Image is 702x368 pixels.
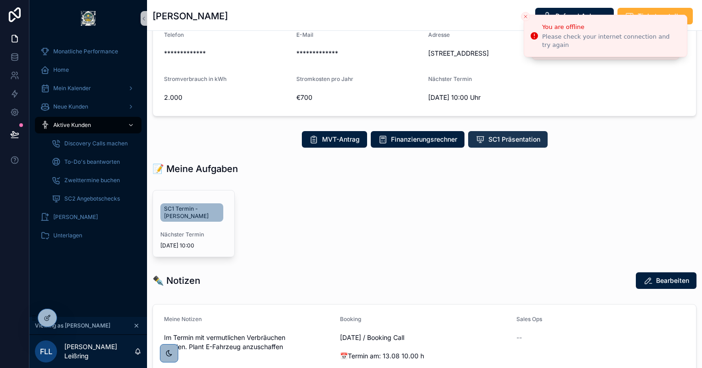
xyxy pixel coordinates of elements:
a: SC1 Termin - [PERSON_NAME] [160,203,223,222]
span: Viewing as [PERSON_NAME] [35,322,110,329]
span: E-Mail [296,31,313,38]
span: Monatliche Performance [53,48,118,55]
h1: 📝 Meine Aufgaben [153,162,238,175]
span: Finanzierungsrechner [391,135,457,144]
img: App logo [81,11,96,26]
h1: [PERSON_NAME] [153,10,228,23]
span: SC2 Angebotschecks [64,195,120,202]
span: Zweittermine buchen [64,177,120,184]
a: Discovery Calls machen [46,135,142,152]
a: Mein Kalender [35,80,142,97]
span: SC1 Termin - [PERSON_NAME] [164,205,220,220]
a: Zweittermine buchen [46,172,142,189]
span: Home [53,66,69,74]
a: Unterlagen [35,227,142,244]
a: Aktive Kunden [35,117,142,133]
p: [PERSON_NAME] Leißring [64,342,134,361]
button: Bearbeiten [636,272,696,289]
div: Please check your internet connection and try again [542,33,679,49]
span: [DATE] 10:00 [160,242,227,249]
span: Telefon [164,31,184,38]
span: Booking [340,316,361,322]
a: To-Do's beantworten [46,154,142,170]
span: Meine Notizen [164,316,202,322]
button: Referral Anlegen [535,8,614,24]
span: Aktive Kunden [53,121,91,129]
a: Neue Kunden [35,98,142,115]
span: Mein Kalender [53,85,91,92]
span: €700 [296,93,421,102]
span: 2.000 [164,93,289,102]
span: -- [516,333,522,342]
span: Stromverbrauch in kWh [164,75,226,82]
span: Nächster Termin [160,231,227,238]
a: Monatliche Performance [35,43,142,60]
a: [PERSON_NAME] [35,209,142,225]
button: Ticket erstellen [617,8,693,24]
span: [PERSON_NAME] [53,213,98,221]
span: Discovery Calls machen [64,140,128,147]
span: [STREET_ADDRESS] [428,49,553,58]
span: Sales Ops [516,316,542,322]
span: Im Termin mit vermutlichen Verbräuchen spielen. Plant E-Fahrzeug anzuschaffen [164,333,333,351]
h1: ✒️ Notizen [153,274,200,287]
span: MVT-Antrag [322,135,360,144]
button: Finanzierungsrechner [371,131,464,148]
span: SC1 Präsentation [488,135,540,144]
button: SC1 Präsentation [468,131,548,148]
button: MVT-Antrag [302,131,367,148]
span: [DATE] 10:00 Uhr [428,93,553,102]
span: Bearbeiten [656,276,689,285]
div: scrollable content [29,37,147,256]
span: Neue Kunden [53,103,88,110]
span: Unterlagen [53,232,82,239]
a: SC2 Angebotschecks [46,190,142,207]
span: Adresse [428,31,450,38]
span: FLL [40,346,52,357]
span: To-Do's beantworten [64,158,120,166]
span: Stromkosten pro Jahr [296,75,353,82]
span: Nächster Termin [428,75,472,82]
a: Home [35,62,142,78]
div: You are offline [542,23,679,32]
button: Close toast [521,12,530,21]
